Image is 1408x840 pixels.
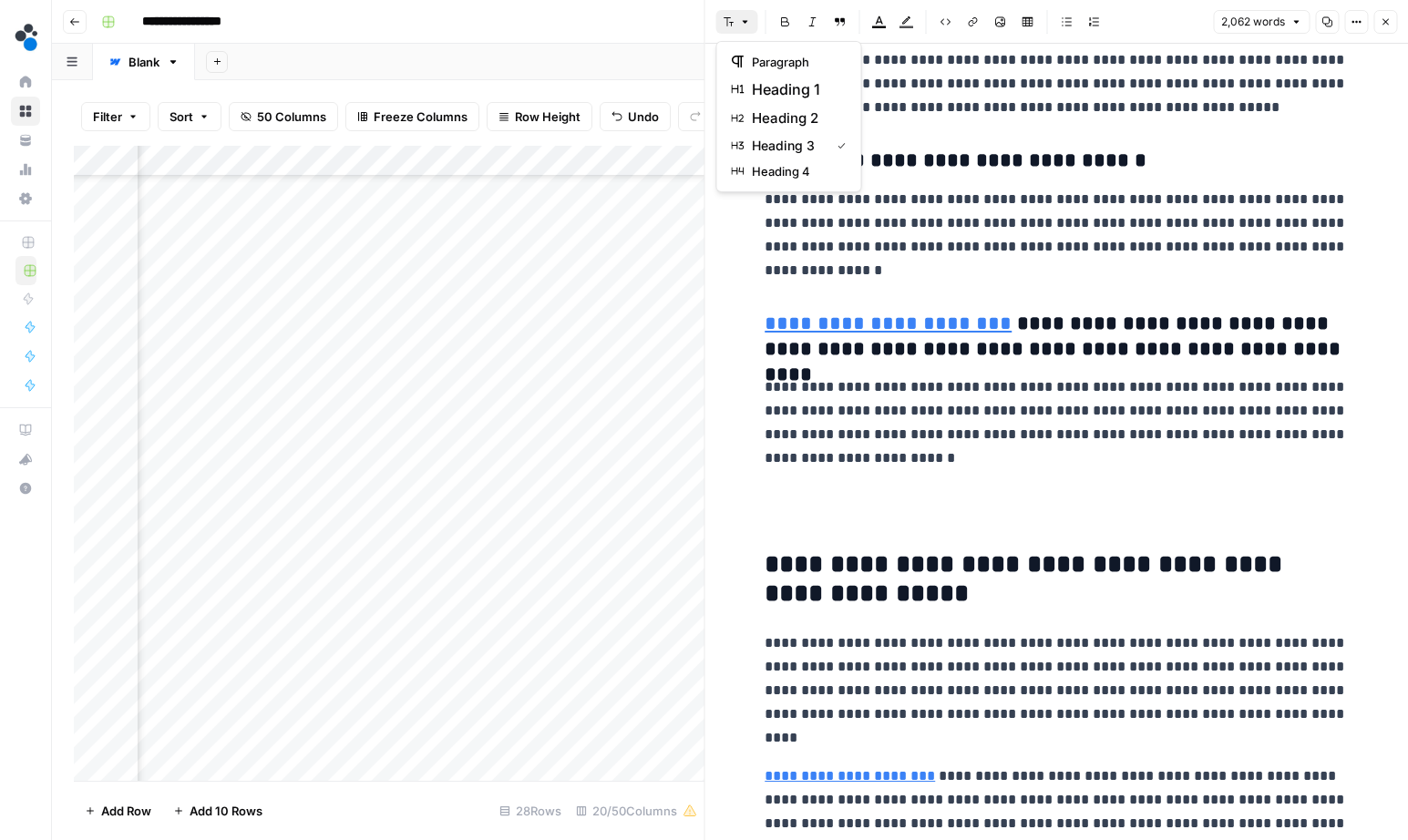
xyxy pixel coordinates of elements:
[374,108,468,126] span: Freeze Columns
[229,102,338,131] button: 50 Columns
[600,102,671,131] button: Undo
[257,108,326,126] span: 50 Columns
[487,102,592,131] button: Row Height
[101,802,151,820] span: Add Row
[11,126,40,155] a: Your Data
[752,53,839,71] span: paragraph
[128,53,159,71] div: Blank
[11,445,40,474] button: What's new?
[752,137,823,155] span: heading 3
[11,415,40,445] a: AirOps Academy
[158,102,221,131] button: Sort
[752,108,839,129] span: heading 2
[752,78,839,100] span: heading 1
[162,796,273,825] button: Add 10 Rows
[1221,14,1285,30] span: 2,062 words
[11,155,40,184] a: Usage
[515,108,581,126] span: Row Height
[93,108,122,126] span: Filter
[190,802,262,820] span: Add 10 Rows
[569,796,704,825] div: 20/50 Columns
[170,108,193,126] span: Sort
[11,97,40,126] a: Browse
[1213,10,1310,34] button: 2,062 words
[11,474,40,503] button: Help + Support
[74,796,162,825] button: Add Row
[12,446,39,473] div: What's new?
[11,184,40,213] a: Settings
[628,108,659,126] span: Undo
[492,796,569,825] div: 28 Rows
[11,21,44,54] img: spot.ai Logo
[345,102,479,131] button: Freeze Columns
[11,15,40,60] button: Workspace: spot.ai
[81,102,150,131] button: Filter
[752,162,839,180] span: heading 4
[11,67,40,97] a: Home
[93,44,195,80] a: Blank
